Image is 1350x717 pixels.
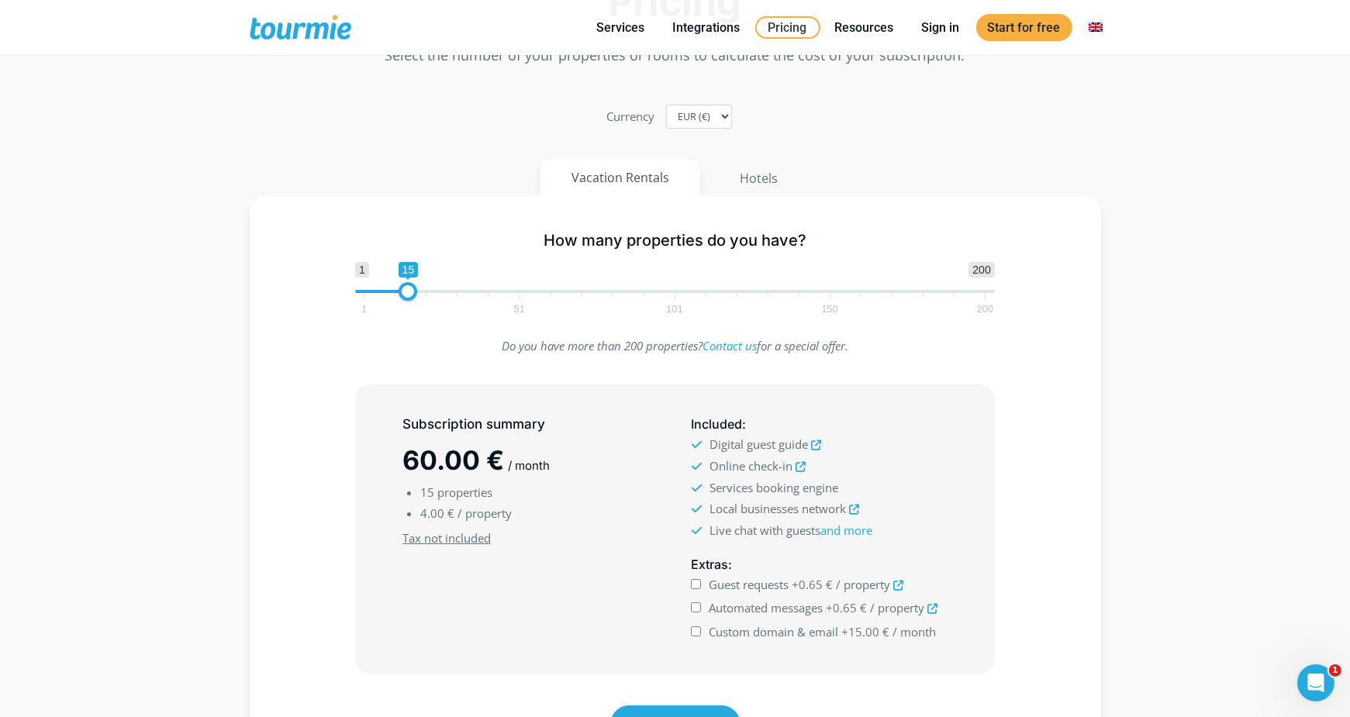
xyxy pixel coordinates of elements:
span: 51 [512,305,527,312]
a: and more [820,522,872,538]
label: Currency [606,106,654,127]
span: 15 [399,262,419,277]
span: Custom domain & email [709,624,838,639]
span: Online check-in [710,458,792,474]
span: Digital guest guide [710,436,808,452]
span: Guest requests [709,577,789,592]
u: Tax not included [402,530,491,546]
span: 15 [420,484,434,500]
span: +15.00 € [841,624,889,639]
span: Extras [691,557,728,572]
span: Services booking engine [710,480,838,495]
span: +0.65 € [792,577,833,592]
span: Automated messages [709,600,823,615]
span: +0.65 € [826,600,867,615]
span: properties [437,484,492,500]
span: 200 [968,262,994,277]
span: / property [457,505,512,521]
a: Services [585,18,657,37]
span: 1 [1329,664,1341,677]
span: Included [691,416,742,432]
button: Vacation Rentals [540,160,700,196]
span: / property [870,600,924,615]
a: Pricing [755,16,820,39]
span: 4.00 € [420,505,454,521]
span: Live chat with guests [710,522,872,538]
span: Local businesses network [710,501,846,516]
span: 1 [359,305,369,312]
h5: : [691,555,947,574]
h5: Subscription summary [402,415,658,434]
span: / property [836,577,890,592]
span: 200 [974,305,996,312]
span: 150 [819,305,841,312]
span: 1 [355,262,369,277]
a: Integrations [661,18,752,37]
a: Sign in [910,18,972,37]
iframe: Intercom live chat [1297,664,1334,701]
p: Do you have more than 200 properties? for a special offer. [355,336,995,357]
a: Start for free [976,14,1072,41]
span: / month [508,458,550,473]
span: 101 [664,305,685,312]
a: Resources [823,18,906,37]
p: Select the number of your properties or rooms to calculate the cost of your subscription. [250,45,1101,66]
span: 60.00 € [402,444,504,476]
h5: How many properties do you have? [355,231,995,250]
a: Contact us [703,338,757,353]
button: Hotels [708,160,810,197]
span: / month [893,624,936,639]
h5: : [691,415,947,434]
